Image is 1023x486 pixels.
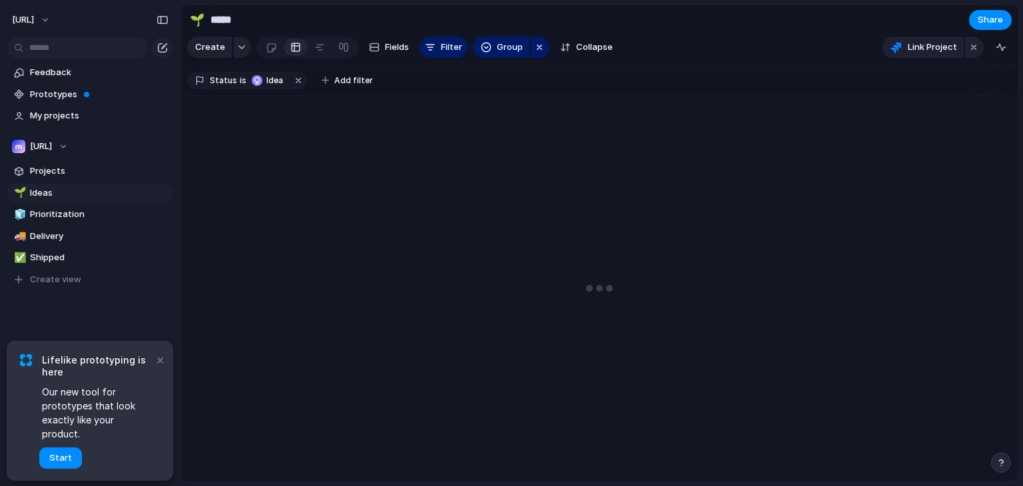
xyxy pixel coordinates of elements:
[39,447,82,469] button: Start
[12,251,25,264] button: ✅
[12,208,25,221] button: 🧊
[187,37,232,58] button: Create
[978,13,1003,27] span: Share
[7,161,173,181] a: Projects
[441,41,462,54] span: Filter
[473,37,529,58] button: Group
[14,207,23,222] div: 🧊
[240,75,246,87] span: is
[908,41,957,54] span: Link Project
[7,204,173,224] a: 🧊Prioritization
[152,352,168,367] button: Dismiss
[210,75,237,87] span: Status
[195,41,225,54] span: Create
[14,185,23,200] div: 🌱
[7,106,173,126] a: My projects
[30,66,169,79] span: Feedback
[7,248,173,268] a: ✅Shipped
[248,73,290,88] button: Idea
[30,140,52,153] span: [URL]
[190,11,204,29] div: 🌱
[30,251,169,264] span: Shipped
[30,109,169,122] span: My projects
[7,85,173,105] a: Prototypes
[30,230,169,243] span: Delivery
[882,37,964,58] button: Link Project
[7,183,173,203] a: 🌱Ideas
[42,385,153,441] span: Our new tool for prototypes that look exactly like your product.
[969,10,1012,30] button: Share
[7,226,173,246] a: 🚚Delivery
[12,13,34,27] span: [URL]
[334,75,373,87] span: Add filter
[555,37,618,58] button: Collapse
[186,9,208,31] button: 🌱
[30,186,169,200] span: Ideas
[266,75,286,87] span: Idea
[385,41,409,54] span: Fields
[30,164,169,178] span: Projects
[420,37,468,58] button: Filter
[42,354,153,378] span: Lifelike prototyping is here
[364,37,414,58] button: Fields
[6,9,57,31] button: [URL]
[30,208,169,221] span: Prioritization
[30,88,169,101] span: Prototypes
[7,270,173,290] button: Create view
[12,230,25,243] button: 🚚
[237,73,249,88] button: is
[12,186,25,200] button: 🌱
[14,250,23,266] div: ✅
[7,136,173,156] button: [URL]
[49,451,72,465] span: Start
[314,71,381,90] button: Add filter
[497,41,523,54] span: Group
[576,41,613,54] span: Collapse
[14,228,23,244] div: 🚚
[7,63,173,83] a: Feedback
[30,273,81,286] span: Create view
